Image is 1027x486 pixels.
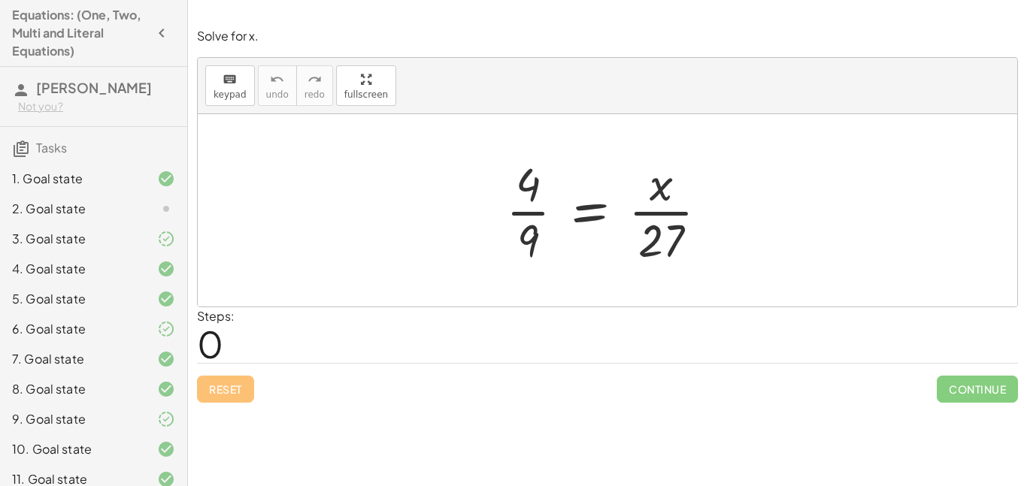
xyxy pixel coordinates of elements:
i: Task finished and correct. [157,380,175,398]
i: Task not started. [157,200,175,218]
h4: Equations: (One, Two, Multi and Literal Equations) [12,6,148,60]
i: Task finished and part of it marked as correct. [157,320,175,338]
i: Task finished and correct. [157,350,175,368]
button: redoredo [296,65,333,106]
i: Task finished and correct. [157,260,175,278]
button: keyboardkeypad [205,65,255,106]
span: redo [304,89,325,100]
span: [PERSON_NAME] [36,79,152,96]
span: Tasks [36,140,67,155]
span: undo [266,89,289,100]
i: Task finished and part of it marked as correct. [157,230,175,248]
span: fullscreen [344,89,388,100]
div: 3. Goal state [12,230,133,248]
i: Task finished and correct. [157,290,175,308]
i: Task finished and correct. [157,170,175,188]
button: fullscreen [336,65,396,106]
div: Not you? [18,99,175,114]
i: undo [270,71,284,89]
div: 1. Goal state [12,170,133,188]
button: undoundo [258,65,297,106]
div: 2. Goal state [12,200,133,218]
span: 0 [197,321,223,367]
div: 5. Goal state [12,290,133,308]
div: 8. Goal state [12,380,133,398]
div: 4. Goal state [12,260,133,278]
div: 6. Goal state [12,320,133,338]
div: 10. Goal state [12,440,133,458]
i: Task finished and correct. [157,440,175,458]
div: 9. Goal state [12,410,133,428]
div: 7. Goal state [12,350,133,368]
i: redo [307,71,322,89]
i: keyboard [223,71,237,89]
i: Task finished and part of it marked as correct. [157,410,175,428]
label: Steps: [197,308,235,324]
p: Solve for x. [197,28,1018,45]
span: keypad [214,89,247,100]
